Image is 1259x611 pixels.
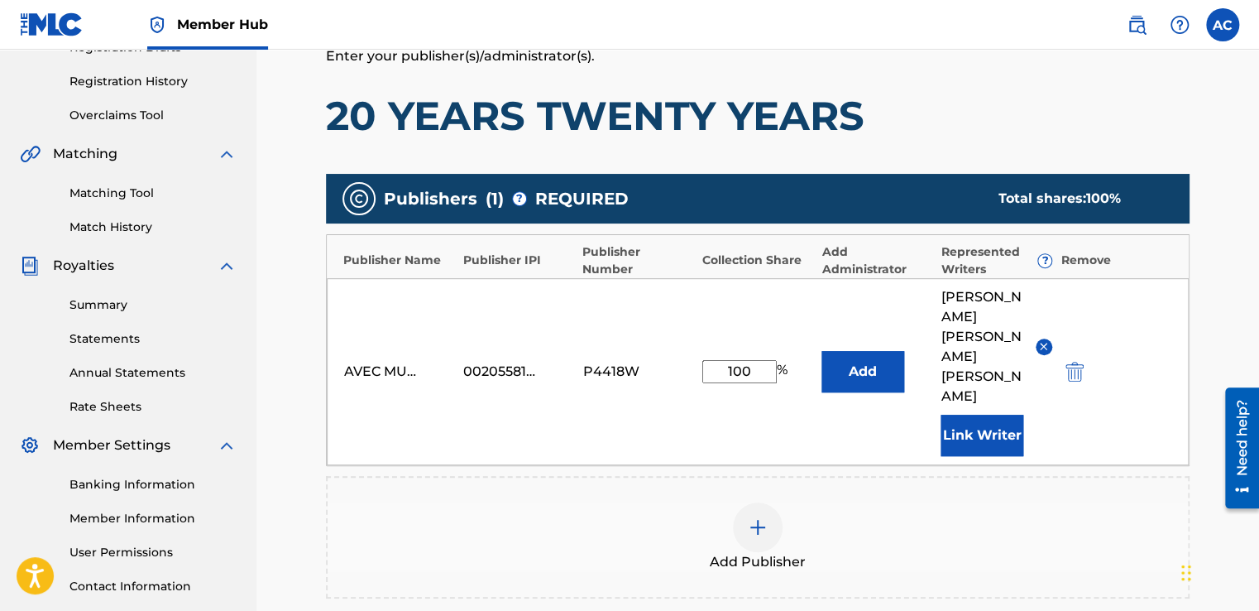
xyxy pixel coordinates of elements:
a: Matching Tool [69,185,237,202]
img: search [1127,15,1147,35]
div: Drag [1181,548,1191,598]
iframe: Resource Center [1213,382,1259,515]
span: Member Hub [177,15,268,34]
span: [PERSON_NAME] [PERSON_NAME] [PERSON_NAME] [941,287,1022,407]
a: Statements [69,330,237,348]
span: 100 % [1086,190,1121,206]
div: Publisher IPI [463,252,575,269]
span: % [777,360,792,383]
img: expand [217,435,237,455]
img: Top Rightsholder [147,15,167,35]
span: ( 1 ) [486,186,504,211]
img: add [748,517,768,537]
a: Annual Statements [69,364,237,382]
div: Total shares: [998,189,1156,209]
a: User Permissions [69,544,237,561]
img: expand [217,256,237,276]
div: Help [1163,8,1196,41]
img: help [1170,15,1190,35]
div: Collection Share [702,252,814,269]
span: Royalties [53,256,114,276]
img: Member Settings [20,435,40,455]
span: Matching [53,144,117,164]
a: Summary [69,296,237,314]
a: Member Information [69,510,237,527]
div: Remove [1060,252,1172,269]
a: Overclaims Tool [69,107,237,124]
span: Add Publisher [710,552,806,572]
p: Enter your publisher(s)/administrator(s). [326,46,1190,66]
span: REQUIRED [535,186,629,211]
img: expand [217,144,237,164]
a: Match History [69,219,237,236]
button: Add [821,351,904,392]
div: User Menu [1206,8,1239,41]
img: remove-from-list-button [1037,340,1050,353]
a: Rate Sheets [69,398,237,416]
img: Royalties [20,256,40,276]
a: Banking Information [69,476,237,493]
img: publishers [349,189,369,209]
span: Member Settings [53,435,170,455]
div: Add Administrator [821,243,933,278]
div: Publisher Name [343,252,455,269]
span: ? [1038,254,1051,267]
span: ? [513,192,526,205]
iframe: Chat Widget [1176,532,1259,611]
img: MLC Logo [20,12,84,36]
a: Contact Information [69,578,237,595]
button: Link Writer [941,415,1023,456]
div: Represented Writers [941,243,1053,278]
a: Registration History [69,73,237,90]
div: Publisher Number [582,243,694,278]
a: Public Search [1120,8,1153,41]
img: 12a2ab48e56ec057fbd8.svg [1065,362,1084,382]
img: Matching [20,144,41,164]
span: Publishers [384,186,477,211]
h1: 20 YEARS TWENTY YEARS [326,91,1190,141]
